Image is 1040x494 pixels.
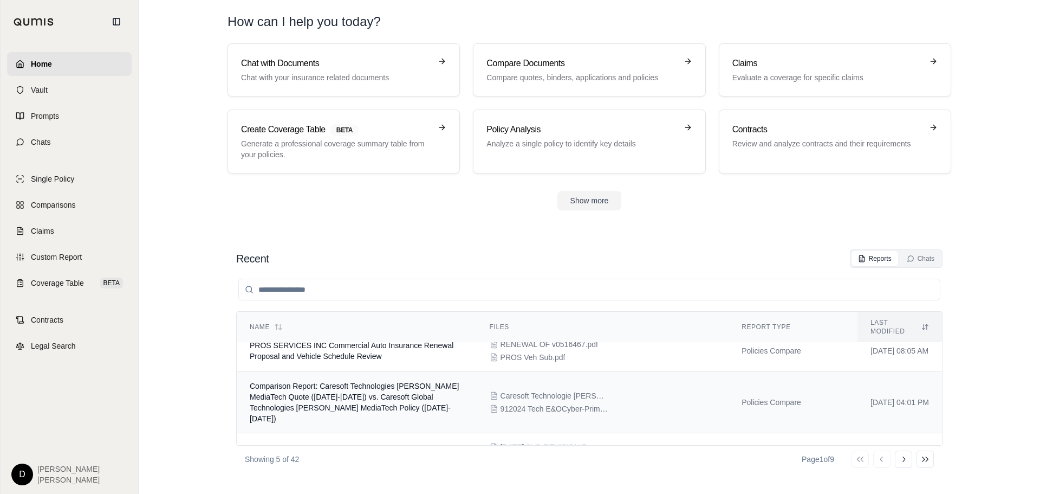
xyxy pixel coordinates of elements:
a: Contracts [7,308,132,332]
p: Showing 5 of 42 [245,454,299,465]
a: Coverage TableBETA [7,271,132,295]
span: 2024.09.15 2ND REVISION Renewal Quote Hartford - MAIN LINES $356,663 (15%, WC 6.pdf [500,442,609,453]
p: Evaluate a coverage for specific claims [732,72,922,83]
div: D [11,464,33,485]
button: Show more [557,191,622,210]
img: Qumis Logo [14,18,54,26]
a: Home [7,52,132,76]
a: Policy AnalysisAnalyze a single policy to identify key details [473,110,705,174]
div: Name [250,323,464,331]
span: Contracts [31,315,63,325]
button: Reports [851,251,898,266]
h1: How can I help you today? [227,13,951,30]
span: Chats [31,137,51,147]
span: Vault [31,85,48,95]
span: Comparison of Hartford Renewal Quotes for Gonzalez Production Systems Inc. (2024-2025 vs. 2025-2026) [250,444,462,464]
div: Chats [907,254,934,263]
a: Vault [7,78,132,102]
a: Chats [7,130,132,154]
div: Reports [858,254,892,263]
span: [PERSON_NAME] [37,464,100,474]
p: Compare quotes, binders, applications and policies [486,72,677,83]
a: Single Policy [7,167,132,191]
a: Prompts [7,104,132,128]
p: Chat with your insurance related documents [241,72,431,83]
th: Files [477,312,729,343]
p: Review and analyze contracts and their requirements [732,138,922,149]
span: [PERSON_NAME] [37,474,100,485]
a: Compare DocumentsCompare quotes, binders, applications and policies [473,43,705,97]
h3: Chat with Documents [241,57,431,70]
div: Page 1 of 9 [802,454,834,465]
span: Caresoft Technologie Beazley MediaTech Quote 29-Aug-2025.pdf [500,390,609,401]
td: Policies Compare [729,330,857,372]
span: 912024 Tech E&OCyber-Primary- Policy - Insd Copy.pdf [500,403,609,414]
h3: Create Coverage Table [241,123,431,136]
span: Custom Report [31,252,82,262]
td: [DATE] 04:01 PM [857,372,942,433]
h3: Policy Analysis [486,123,677,136]
a: Create Coverage TableBETAGenerate a professional coverage summary table from your policies. [227,110,460,174]
button: Collapse sidebar [108,13,125,30]
a: Custom Report [7,245,132,269]
a: Legal Search [7,334,132,358]
td: Policies Compare [729,372,857,433]
span: Comparisons [31,200,75,210]
p: Analyze a single policy to identify key details [486,138,677,149]
p: Generate a professional coverage summary table from your policies. [241,138,431,160]
div: Last modified [870,318,929,336]
span: BETA [330,124,359,136]
td: [DATE] 03:45 PM [857,433,942,475]
a: ClaimsEvaluate a coverage for specific claims [719,43,951,97]
a: Comparisons [7,193,132,217]
a: Chat with DocumentsChat with your insurance related documents [227,43,460,97]
span: Comparison Report: Caresoft Technologies Beazley MediaTech Quote (2025-2026) vs. Caresoft Global ... [250,382,459,423]
th: Report Type [729,312,857,343]
span: Claims [31,226,54,236]
a: ContractsReview and analyze contracts and their requirements [719,110,951,174]
span: PROS Veh Sub.pdf [500,352,565,363]
span: Legal Search [31,341,76,351]
span: BETA [100,278,123,288]
button: Chats [900,251,941,266]
span: RENEWAL OF v0516467.pdf [500,339,598,350]
a: Claims [7,219,132,243]
h3: Claims [732,57,922,70]
span: Coverage Table [31,278,84,288]
span: Home [31,59,52,69]
td: [DATE] 08:05 AM [857,330,942,372]
span: Single Policy [31,174,74,184]
h3: Compare Documents [486,57,677,70]
td: Policies Compare [729,433,857,475]
span: Prompts [31,111,59,121]
h3: Contracts [732,123,922,136]
h2: Recent [236,251,269,266]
